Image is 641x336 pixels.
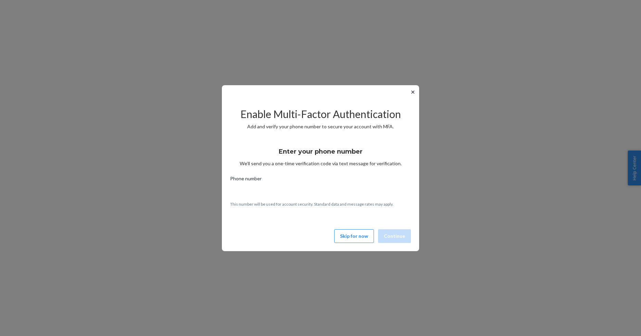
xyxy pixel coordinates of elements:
h3: Enter your phone number [279,147,363,156]
span: Phone number [230,175,262,185]
button: Continue [378,229,411,243]
h2: Enable Multi-Factor Authentication [230,108,411,120]
p: This number will be used for account security. Standard data and message rates may apply. [230,201,411,207]
button: Skip for now [334,229,374,243]
button: ✕ [409,88,416,96]
p: Add and verify your phone number to secure your account with MFA. [230,123,411,130]
div: We’ll send you a one-time verification code via text message for verification. [230,142,411,167]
